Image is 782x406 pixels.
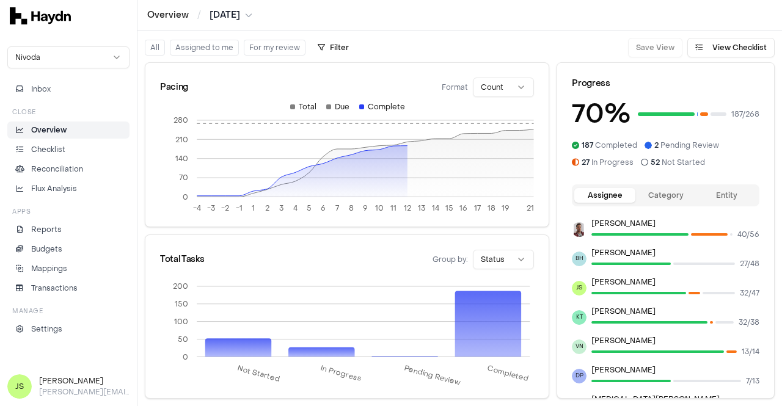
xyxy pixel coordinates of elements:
[236,363,281,384] tspan: Not Started
[290,102,316,112] div: Total
[193,203,201,213] tspan: -4
[635,188,696,203] button: Category
[654,140,719,150] span: Pending Review
[31,244,62,255] p: Budgets
[740,259,759,269] span: 27 / 48
[502,203,510,213] tspan: 19
[12,306,43,316] h3: Manage
[31,224,62,235] p: Reports
[145,40,165,56] button: All
[390,203,396,213] tspan: 11
[433,255,468,264] span: Group by:
[651,158,705,167] span: Not Started
[591,219,759,228] p: [PERSON_NAME]
[174,115,188,125] tspan: 280
[221,203,229,213] tspan: -2
[572,281,586,295] span: JS
[7,161,130,178] a: Reconciliation
[31,324,62,335] p: Settings
[39,386,130,397] p: [PERSON_NAME][EMAIL_ADDRESS][DOMAIN_NAME]
[572,252,586,266] span: BH
[265,203,269,213] tspan: 2
[320,363,364,383] tspan: In Progress
[7,221,130,238] a: Reports
[31,283,78,294] p: Transactions
[307,203,312,213] tspan: 5
[210,9,240,21] span: [DATE]
[175,299,188,309] tspan: 150
[731,109,759,119] span: 187 / 268
[321,203,326,213] tspan: 6
[310,38,356,57] button: Filter
[147,9,252,21] nav: breadcrumb
[739,317,759,327] span: 32 / 38
[39,375,130,386] h3: [PERSON_NAME]
[326,102,349,112] div: Due
[179,173,188,183] tspan: 70
[696,188,757,203] button: Entity
[7,321,130,338] a: Settings
[591,277,759,287] p: [PERSON_NAME]
[459,203,467,213] tspan: 16
[210,9,252,21] button: [DATE]
[572,78,759,90] div: Progress
[293,203,298,213] tspan: 4
[175,135,188,145] tspan: 210
[375,203,384,213] tspan: 10
[572,222,586,237] img: JP Smit
[582,158,590,167] span: 27
[687,38,775,57] button: View Checklist
[445,203,453,213] tspan: 15
[31,144,65,155] p: Checklist
[432,203,439,213] tspan: 14
[10,7,71,24] img: svg+xml,%3c
[12,207,31,216] h3: Apps
[742,347,759,357] span: 13 / 14
[582,140,593,150] span: 187
[740,288,759,298] span: 32 / 47
[651,158,660,167] span: 52
[12,107,36,117] h3: Close
[591,248,759,258] p: [PERSON_NAME]
[335,203,339,213] tspan: 7
[404,363,462,388] tspan: Pending Review
[7,374,32,399] span: JS
[591,306,759,316] p: [PERSON_NAME]
[574,188,635,203] button: Assignee
[572,95,630,133] h3: 70 %
[31,125,67,136] p: Overview
[170,40,239,56] button: Assigned to me
[31,183,77,194] p: Flux Analysis
[183,352,188,361] tspan: 0
[591,365,759,375] p: [PERSON_NAME]
[7,81,130,98] button: Inbox
[591,336,759,346] p: [PERSON_NAME]
[488,203,495,213] tspan: 18
[359,102,405,112] div: Complete
[244,40,305,56] button: For my review
[279,203,283,213] tspan: 3
[746,376,759,386] span: 7 / 13
[527,203,534,213] tspan: 21
[207,203,215,213] tspan: -3
[7,141,130,158] a: Checklist
[7,121,130,139] a: Overview
[572,369,586,383] span: DP
[174,317,188,327] tspan: 100
[195,9,203,21] span: /
[582,158,634,167] span: In Progress
[178,334,188,344] tspan: 50
[474,203,481,213] tspan: 17
[173,281,188,291] tspan: 200
[7,280,130,297] a: Transactions
[487,363,530,383] tspan: Completed
[183,192,188,202] tspan: 0
[31,84,51,95] span: Inbox
[160,253,204,266] div: Total Tasks
[404,203,411,213] tspan: 12
[175,154,188,164] tspan: 140
[7,180,130,197] a: Flux Analysis
[363,203,368,213] tspan: 9
[252,203,255,213] tspan: 1
[654,140,659,150] span: 2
